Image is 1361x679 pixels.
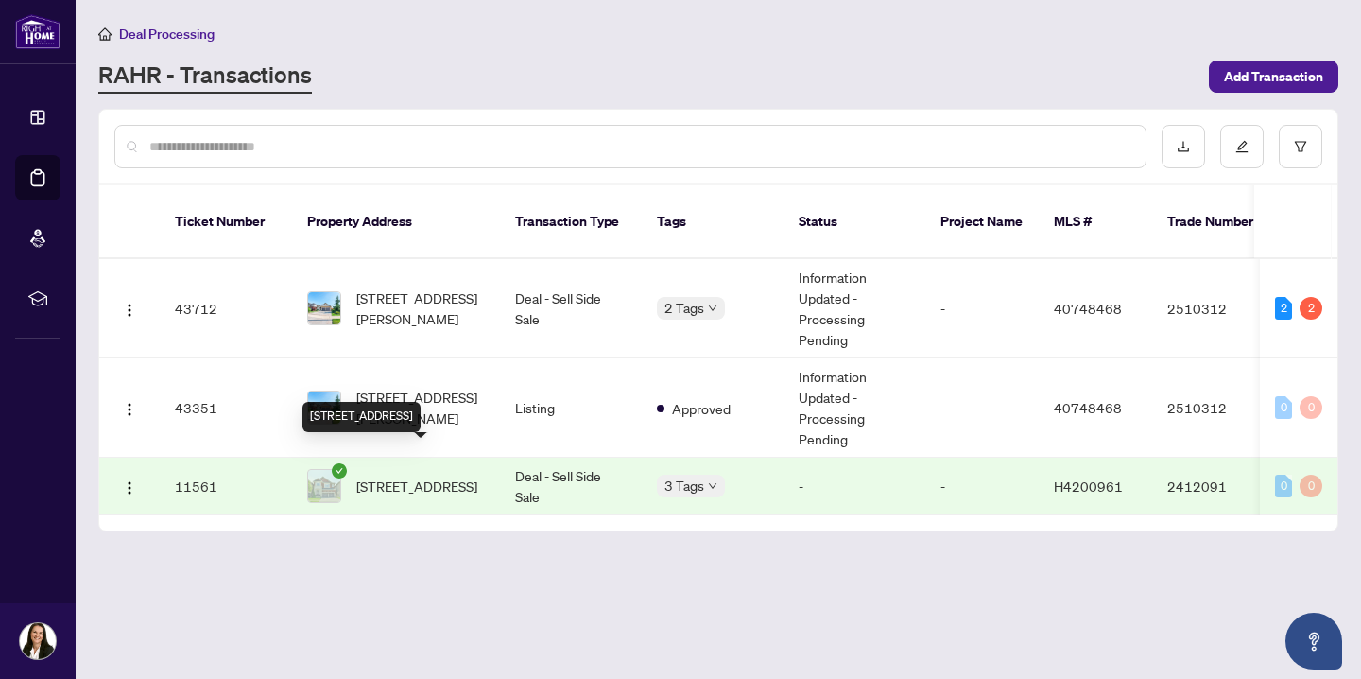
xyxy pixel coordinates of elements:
[356,287,485,329] span: [STREET_ADDRESS][PERSON_NAME]
[1209,61,1338,93] button: Add Transaction
[784,259,925,358] td: Information Updated - Processing Pending
[1152,358,1284,458] td: 2510312
[784,185,925,259] th: Status
[160,458,292,515] td: 11561
[925,458,1039,515] td: -
[708,481,717,491] span: down
[15,14,60,49] img: logo
[1275,396,1292,419] div: 0
[1152,259,1284,358] td: 2510312
[500,458,642,515] td: Deal - Sell Side Sale
[1294,140,1307,153] span: filter
[160,259,292,358] td: 43712
[1177,140,1190,153] span: download
[119,26,215,43] span: Deal Processing
[302,402,421,432] div: [STREET_ADDRESS]
[98,60,312,94] a: RAHR - Transactions
[1279,125,1322,168] button: filter
[672,398,731,419] span: Approved
[160,185,292,259] th: Ticket Number
[160,358,292,458] td: 43351
[356,476,477,496] span: [STREET_ADDRESS]
[664,297,704,319] span: 2 Tags
[1054,300,1122,317] span: 40748468
[20,623,56,659] img: Profile Icon
[1275,297,1292,320] div: 2
[500,358,642,458] td: Listing
[1054,399,1122,416] span: 40748468
[114,392,145,423] button: Logo
[1220,125,1264,168] button: edit
[925,185,1039,259] th: Project Name
[664,475,704,496] span: 3 Tags
[114,471,145,501] button: Logo
[1275,475,1292,497] div: 0
[500,185,642,259] th: Transaction Type
[1300,396,1322,419] div: 0
[925,259,1039,358] td: -
[642,185,784,259] th: Tags
[122,402,137,417] img: Logo
[122,480,137,496] img: Logo
[925,358,1039,458] td: -
[1054,478,1123,495] span: H4200961
[1162,125,1205,168] button: download
[356,387,485,428] span: [STREET_ADDRESS][PERSON_NAME]
[1285,613,1342,670] button: Open asap
[1224,61,1323,92] span: Add Transaction
[784,458,925,515] td: -
[1300,297,1322,320] div: 2
[1152,458,1284,515] td: 2412091
[708,304,717,313] span: down
[784,358,925,458] td: Information Updated - Processing Pending
[1300,475,1322,497] div: 0
[1235,140,1249,153] span: edit
[308,392,340,424] img: thumbnail-img
[1039,185,1152,259] th: MLS #
[1152,185,1284,259] th: Trade Number
[500,259,642,358] td: Deal - Sell Side Sale
[308,470,340,502] img: thumbnail-img
[98,27,112,41] span: home
[114,293,145,323] button: Logo
[308,292,340,324] img: thumbnail-img
[122,303,137,318] img: Logo
[332,463,347,479] span: check-circle
[292,185,500,259] th: Property Address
